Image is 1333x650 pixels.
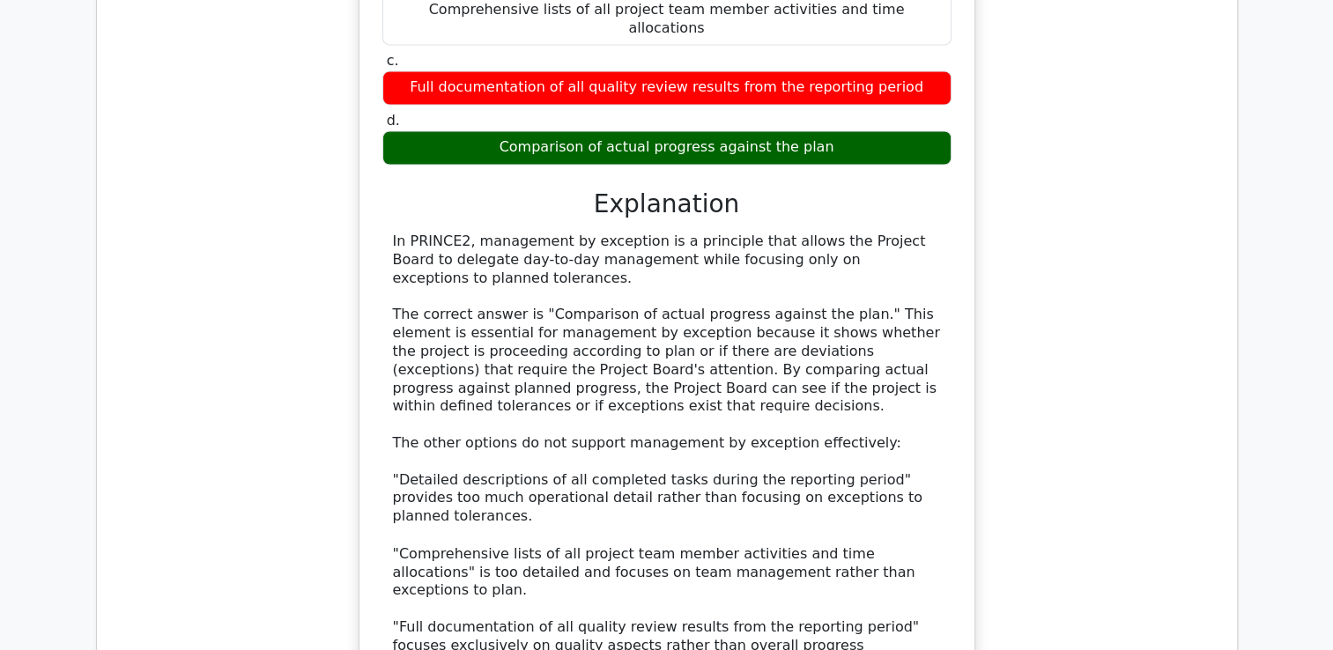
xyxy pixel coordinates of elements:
[387,52,399,69] span: c.
[393,189,941,219] h3: Explanation
[382,130,952,165] div: Comparison of actual progress against the plan
[387,112,400,129] span: d.
[382,70,952,105] div: Full documentation of all quality review results from the reporting period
